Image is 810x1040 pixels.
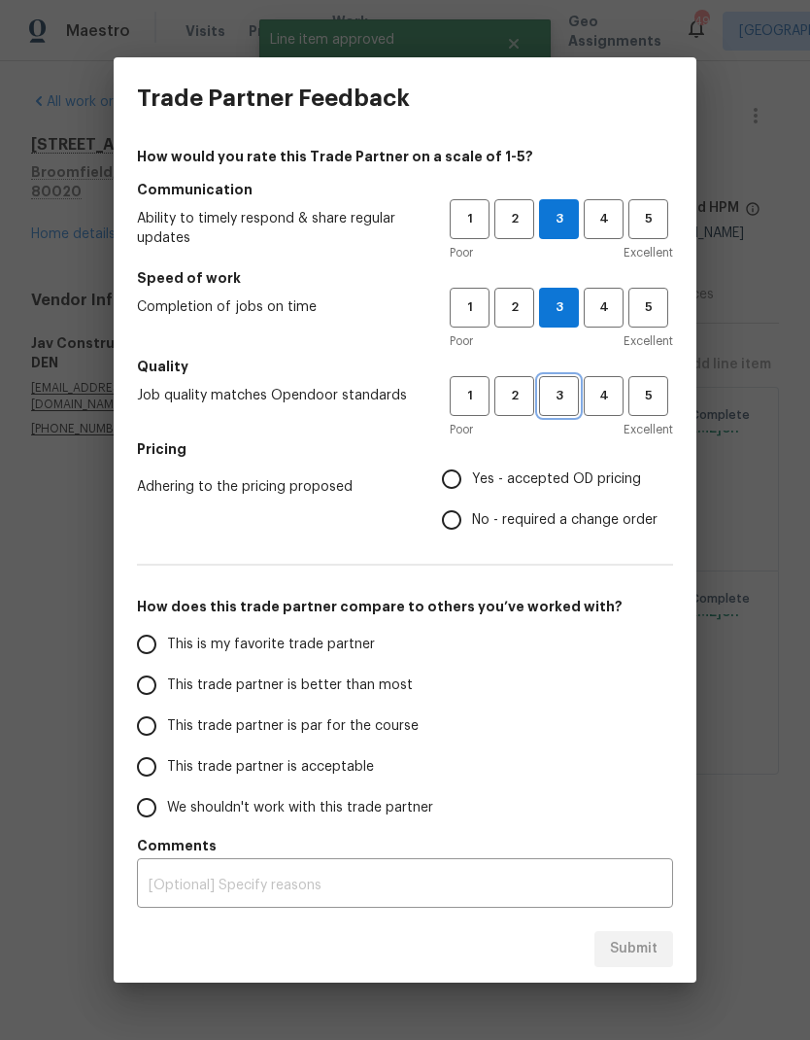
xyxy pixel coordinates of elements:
span: 2 [496,385,532,407]
button: 5 [628,288,668,328]
span: Poor [450,331,473,351]
h5: Communication [137,180,673,199]
button: 2 [494,288,534,328]
span: 4 [586,385,622,407]
span: 1 [452,385,488,407]
span: This trade partner is better than most [167,676,413,696]
span: Poor [450,420,473,439]
span: 2 [496,208,532,230]
h5: How does this trade partner compare to others you’ve worked with? [137,597,673,616]
button: 1 [450,288,489,328]
span: Yes - accepted OD pricing [472,469,641,490]
span: Ability to timely respond & share regular updates [137,209,419,248]
span: This trade partner is acceptable [167,757,374,778]
span: This trade partner is par for the course [167,716,419,737]
div: Pricing [442,459,673,540]
span: Completion of jobs on time [137,297,419,317]
span: Adhering to the pricing proposed [137,477,411,497]
span: Excellent [624,331,673,351]
button: 4 [584,199,624,239]
span: 5 [630,296,666,319]
h5: Pricing [137,439,673,459]
h5: Speed of work [137,268,673,288]
h3: Trade Partner Feedback [137,85,410,112]
button: 5 [628,199,668,239]
button: 3 [539,288,579,328]
span: 1 [452,208,488,230]
div: How does this trade partner compare to others you’ve worked with? [137,624,673,828]
h5: Quality [137,357,673,376]
button: 3 [539,199,579,239]
span: 3 [541,385,577,407]
button: 1 [450,199,489,239]
span: Poor [450,243,473,262]
button: 3 [539,376,579,416]
span: 4 [586,208,622,230]
span: Job quality matches Opendoor standards [137,386,419,405]
span: Excellent [624,420,673,439]
span: 3 [540,208,578,230]
span: This is my favorite trade partner [167,635,375,655]
span: 5 [630,385,666,407]
span: 3 [540,296,578,319]
span: We shouldn't work with this trade partner [167,798,433,818]
span: 2 [496,296,532,319]
button: 4 [584,288,624,328]
h5: Comments [137,836,673,855]
span: 1 [452,296,488,319]
h4: How would you rate this Trade Partner on a scale of 1-5? [137,147,673,166]
span: 5 [630,208,666,230]
span: 4 [586,296,622,319]
span: No - required a change order [472,510,658,531]
button: 4 [584,376,624,416]
button: 5 [628,376,668,416]
button: 1 [450,376,489,416]
span: Excellent [624,243,673,262]
button: 2 [494,376,534,416]
button: 2 [494,199,534,239]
